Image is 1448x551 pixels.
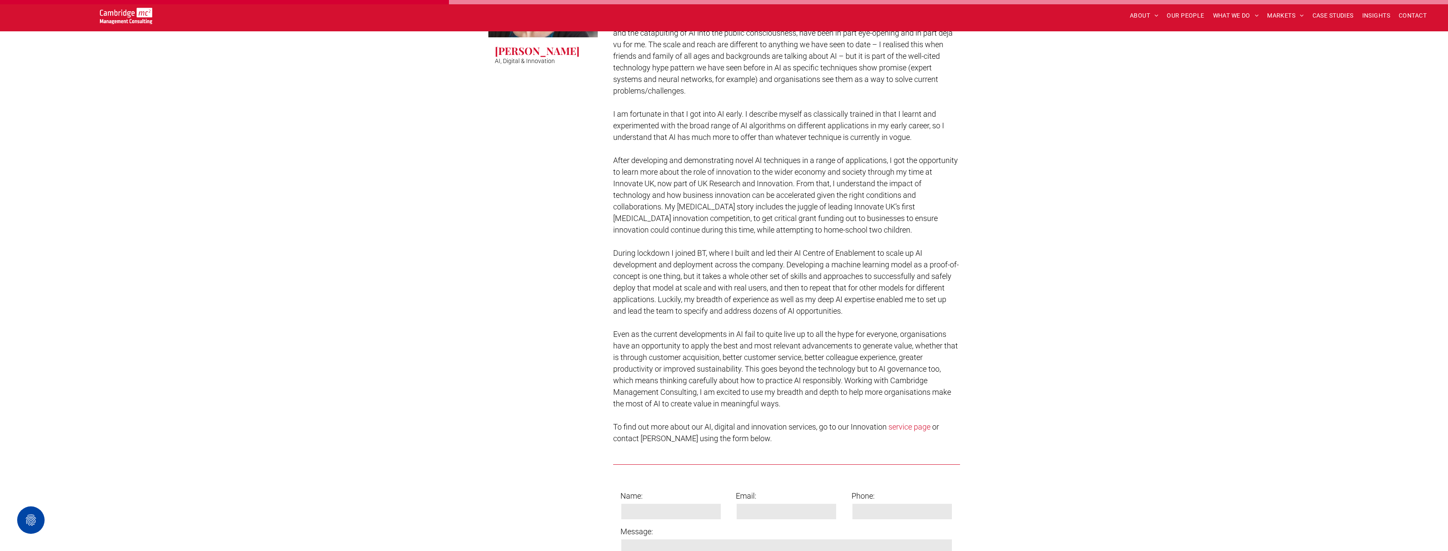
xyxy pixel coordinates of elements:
span: After developing and demonstrating novel AI techniques in a range of applications, I got the oppo... [613,156,958,234]
span: Even as the current developments in AI fail to quite live up to all the hype for everyone, organi... [613,330,958,408]
span: I am fortunate in that I got into AI early. I describe myself as classically trained in that I le... [613,109,944,142]
label: Message: [620,526,953,537]
a: MARKETS [1263,9,1308,22]
span: Having been in the AI space for over 20 years, the past couple of years, since the launch of Chat... [613,17,953,95]
a: service page [888,422,930,431]
a: CONTACT [1394,9,1431,22]
a: ABOUT [1126,9,1163,22]
p: AI, Digital & Innovation [495,58,555,64]
a: WHAT WE DO [1209,9,1263,22]
label: Email: [736,490,837,502]
a: OUR PEOPLE [1162,9,1208,22]
label: Phone: [852,490,953,502]
a: CASE STUDIES [1308,9,1358,22]
a: INSIGHTS [1358,9,1394,22]
img: Go to Homepage [100,8,153,24]
h3: [PERSON_NAME] [495,44,580,58]
span: To find out more about our AI, digital and innovation services, go to our Innovation [613,422,887,431]
span: During lockdown I joined BT, where I built and led their AI Centre of Enablement to scale up AI d... [613,248,959,315]
label: Name: [620,490,722,502]
a: Your Business Transformed | Cambridge Management Consulting [100,9,153,18]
